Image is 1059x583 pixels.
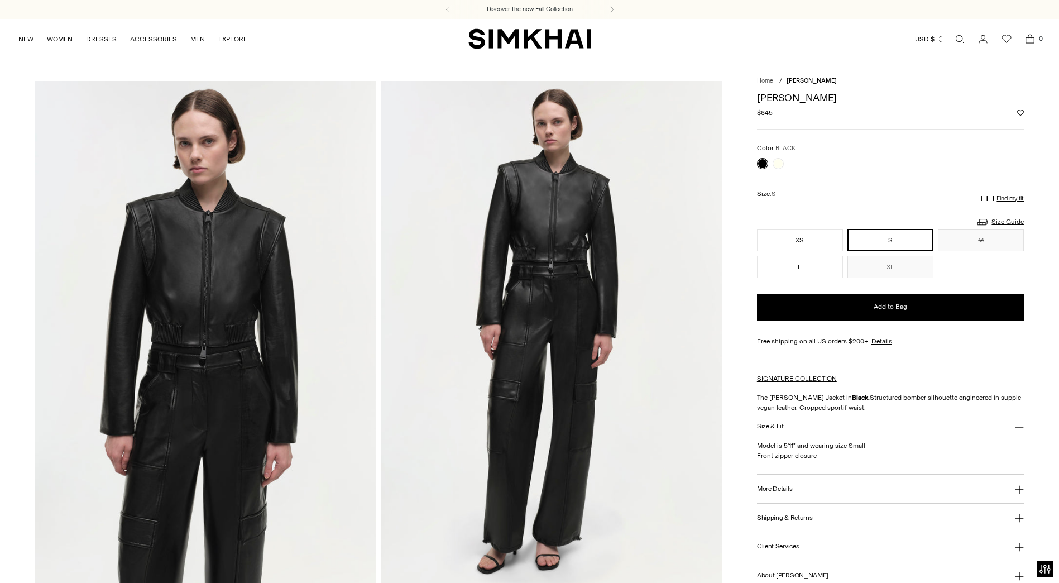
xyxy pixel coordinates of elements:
[757,393,1024,413] p: The [PERSON_NAME] Jacket in Structured bomber silhouette engineered in supple vegan leather. Crop...
[757,256,843,278] button: L
[757,485,792,493] h3: More Details
[757,543,799,550] h3: Client Services
[757,143,796,154] label: Color:
[47,27,73,51] a: WOMEN
[1036,34,1046,44] span: 0
[757,294,1024,321] button: Add to Bag
[1017,109,1024,116] button: Add to Wishlist
[757,475,1024,503] button: More Details
[757,77,1024,86] nav: breadcrumbs
[218,27,247,51] a: EXPLORE
[757,189,775,199] label: Size:
[787,77,837,84] span: [PERSON_NAME]
[757,423,784,430] h3: Size & Fit
[915,27,945,51] button: USD $
[18,27,33,51] a: NEW
[757,375,837,383] a: SIGNATURE COLLECTION
[938,229,1024,251] button: M
[757,504,1024,532] button: Shipping & Returns
[871,336,892,346] a: Details
[757,229,843,251] button: XS
[847,229,933,251] button: S
[757,77,773,84] a: Home
[976,215,1024,229] a: Size Guide
[1019,28,1041,50] a: Open cart modal
[757,108,773,118] span: $645
[779,77,782,86] div: /
[847,256,933,278] button: XL
[757,413,1024,441] button: Size & Fit
[772,190,775,198] span: S
[757,514,813,522] h3: Shipping & Returns
[757,532,1024,561] button: Client Services
[86,27,117,51] a: DRESSES
[972,28,994,50] a: Go to the account page
[757,336,1024,346] div: Free shipping on all US orders $200+
[468,28,591,50] a: SIMKHAI
[757,93,1024,103] h1: [PERSON_NAME]
[757,572,828,579] h3: About [PERSON_NAME]
[190,27,205,51] a: MEN
[487,5,573,14] a: Discover the new Fall Collection
[995,28,1018,50] a: Wishlist
[948,28,971,50] a: Open search modal
[130,27,177,51] a: ACCESSORIES
[775,145,796,152] span: BLACK
[757,441,1024,461] p: Model is 5'11" and wearing size Small Front zipper closure
[852,394,870,402] strong: Black.
[874,302,907,312] span: Add to Bag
